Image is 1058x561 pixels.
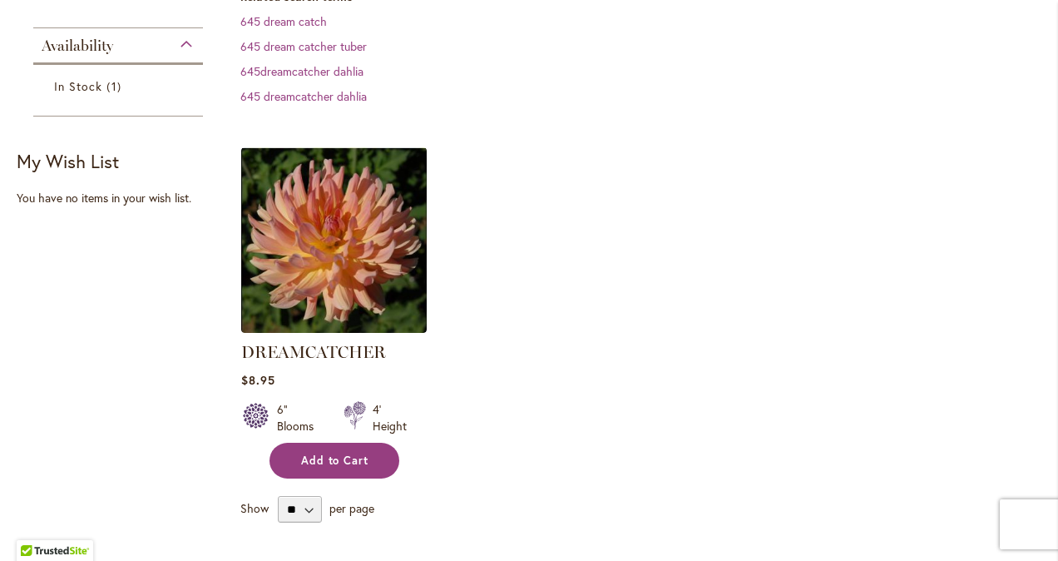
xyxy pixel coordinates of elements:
[241,372,275,388] span: $8.95
[301,454,369,468] span: Add to Cart
[240,88,367,104] a: 645 dreamcatcher dahlia
[240,500,269,516] span: Show
[373,401,407,434] div: 4' Height
[240,63,363,79] a: 645dreamcatcher dahlia
[54,78,102,94] span: In Stock
[106,77,125,95] span: 1
[269,443,399,479] button: Add to Cart
[241,320,427,336] a: Dreamcatcher
[17,190,230,206] div: You have no items in your wish list.
[241,147,427,333] img: Dreamcatcher
[54,77,186,95] a: In Stock 1
[17,149,119,173] strong: My Wish List
[240,13,327,29] a: 645 dream catch
[329,500,374,516] span: per page
[241,342,386,362] a: DREAMCATCHER
[42,37,113,55] span: Availability
[277,401,324,434] div: 6" Blooms
[240,38,367,54] a: 645 dream catcher tuber
[12,502,59,549] iframe: Launch Accessibility Center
